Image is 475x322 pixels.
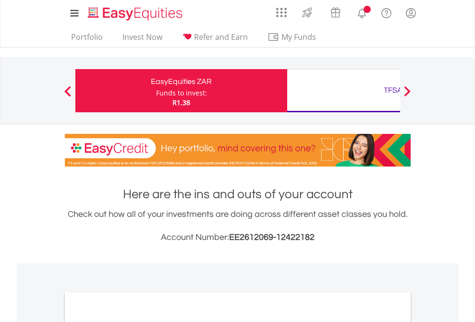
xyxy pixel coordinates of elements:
a: Home page [84,2,186,22]
div: Funds to invest: [156,88,207,98]
a: Notifications [350,2,374,22]
span: Refer and Earn [194,32,248,42]
div: EasyEquities ZAR [81,75,281,88]
span: My Funds [268,31,330,43]
a: AppsGrid [270,2,293,18]
h1: Here are the ins and outs of your account [65,186,411,203]
a: Portfolio [67,32,107,47]
span: R1.38 [172,98,190,107]
h3: Account Number: [65,231,411,244]
img: EasyEquities_Logo.png [86,6,186,22]
a: Refer and Earn [178,32,252,47]
img: EasyCredit Promotion Banner [65,134,411,167]
img: grid-menu-icon.svg [276,7,287,18]
a: Vouchers [321,2,350,20]
img: thrive-v2.svg [299,5,315,20]
a: FAQ's and Support [374,2,399,22]
span: EE2612069-12422182 [229,233,315,242]
img: vouchers-v2.svg [328,5,343,20]
button: Next [398,91,417,100]
a: Invest Now [119,32,166,47]
button: Previous [58,91,77,100]
a: My Profile [399,2,423,24]
div: Check out how all of your investments are doing across different asset classes you hold. [65,208,411,244]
